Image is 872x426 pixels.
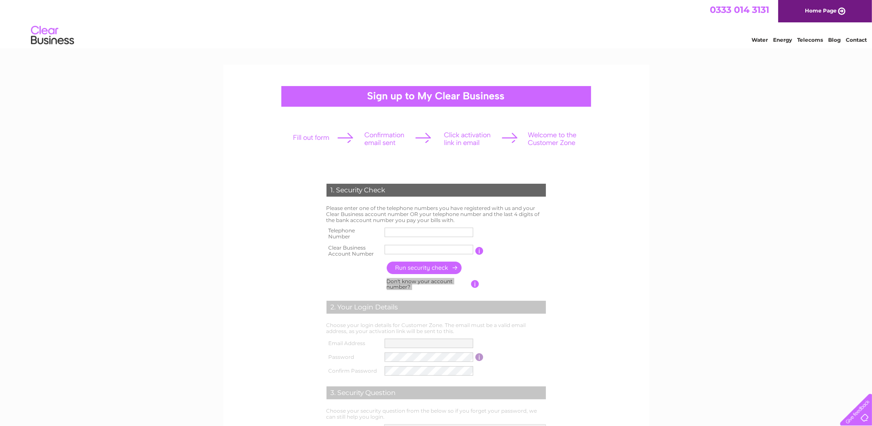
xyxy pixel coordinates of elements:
[846,37,867,43] a: Contact
[324,242,383,259] th: Clear Business Account Number
[324,406,548,422] td: Choose your security question from the below so if you forget your password, we can still help yo...
[324,336,383,350] th: Email Address
[233,5,640,42] div: Clear Business is a trading name of Verastar Limited (registered in [GEOGRAPHIC_DATA] No. 3667643...
[828,37,841,43] a: Blog
[327,386,546,399] div: 3. Security Question
[710,4,769,15] a: 0333 014 3131
[324,350,383,364] th: Password
[387,278,453,290] a: Don't know your account number?
[327,184,546,197] div: 1. Security Check
[324,225,383,242] th: Telephone Number
[475,353,484,361] input: Information
[327,301,546,314] div: 2. Your Login Details
[797,37,823,43] a: Telecoms
[324,203,548,225] td: Please enter one of the telephone numbers you have registered with us and your Clear Business acc...
[324,364,383,378] th: Confirm Password
[475,247,484,255] input: Information
[752,37,768,43] a: Water
[31,22,74,49] img: logo.png
[471,280,479,288] input: Information
[324,320,548,336] td: Choose your login details for Customer Zone. The email must be a valid email address, as your act...
[773,37,792,43] a: Energy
